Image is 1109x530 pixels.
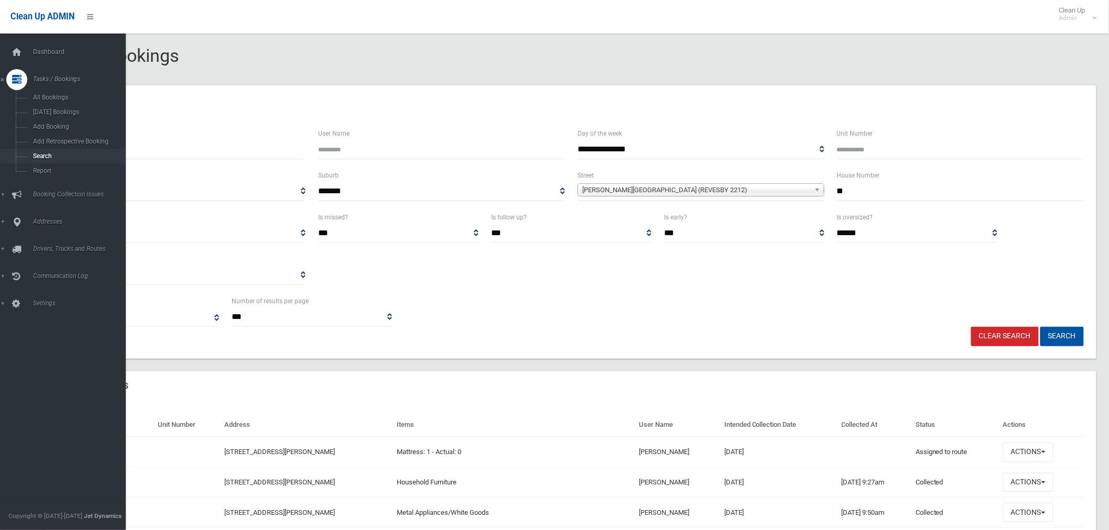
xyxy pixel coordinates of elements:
[30,245,135,252] span: Drivers, Trucks and Routes
[1003,443,1053,462] button: Actions
[8,512,82,520] span: Copyright © [DATE]-[DATE]
[30,108,126,116] span: [DATE] Bookings
[578,128,622,139] label: Day of the week
[232,295,309,307] label: Number of results per page
[30,167,126,174] span: Report
[30,300,135,307] span: Settings
[664,212,687,223] label: Is early?
[720,467,837,498] td: [DATE]
[971,327,1039,346] a: Clear Search
[635,498,720,528] td: [PERSON_NAME]
[911,437,999,467] td: Assigned to route
[837,498,911,528] td: [DATE] 9:50am
[635,467,720,498] td: [PERSON_NAME]
[30,94,126,101] span: All Bookings
[1003,473,1053,492] button: Actions
[1040,327,1084,346] button: Search
[837,212,873,223] label: Is oversized?
[491,212,527,223] label: Is follow up?
[635,437,720,467] td: [PERSON_NAME]
[911,413,999,437] th: Status
[999,413,1084,437] th: Actions
[578,170,594,181] label: Street
[30,138,126,145] span: Add Retrospective Booking
[30,152,126,160] span: Search
[837,413,911,437] th: Collected At
[911,498,999,528] td: Collected
[720,437,837,467] td: [DATE]
[30,191,135,198] span: Booking Collection Issues
[225,478,335,486] a: [STREET_ADDRESS][PERSON_NAME]
[1003,503,1053,522] button: Actions
[30,272,135,280] span: Communication Log
[393,467,635,498] td: Household Furniture
[30,48,135,56] span: Dashboard
[393,498,635,528] td: Metal Appliances/White Goods
[720,498,837,528] td: [DATE]
[221,413,393,437] th: Address
[318,212,348,223] label: Is missed?
[154,413,221,437] th: Unit Number
[393,413,635,437] th: Items
[635,413,720,437] th: User Name
[911,467,999,498] td: Collected
[837,467,911,498] td: [DATE] 9:27am
[1054,6,1096,22] span: Clean Up
[318,128,350,139] label: User Name
[318,170,339,181] label: Suburb
[30,123,126,130] span: Add Booking
[30,75,135,83] span: Tasks / Bookings
[393,437,635,467] td: Mattress: 1 - Actual: 0
[10,12,74,21] span: Clean Up ADMIN
[720,413,837,437] th: Intended Collection Date
[225,509,335,516] a: [STREET_ADDRESS][PERSON_NAME]
[1059,14,1085,22] small: Admin
[84,512,122,520] strong: Jet Dynamics
[30,218,135,225] span: Addresses
[837,128,873,139] label: Unit Number
[582,184,810,196] span: [PERSON_NAME][GEOGRAPHIC_DATA] (REVESBY 2212)
[225,448,335,456] a: [STREET_ADDRESS][PERSON_NAME]
[837,170,880,181] label: House Number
